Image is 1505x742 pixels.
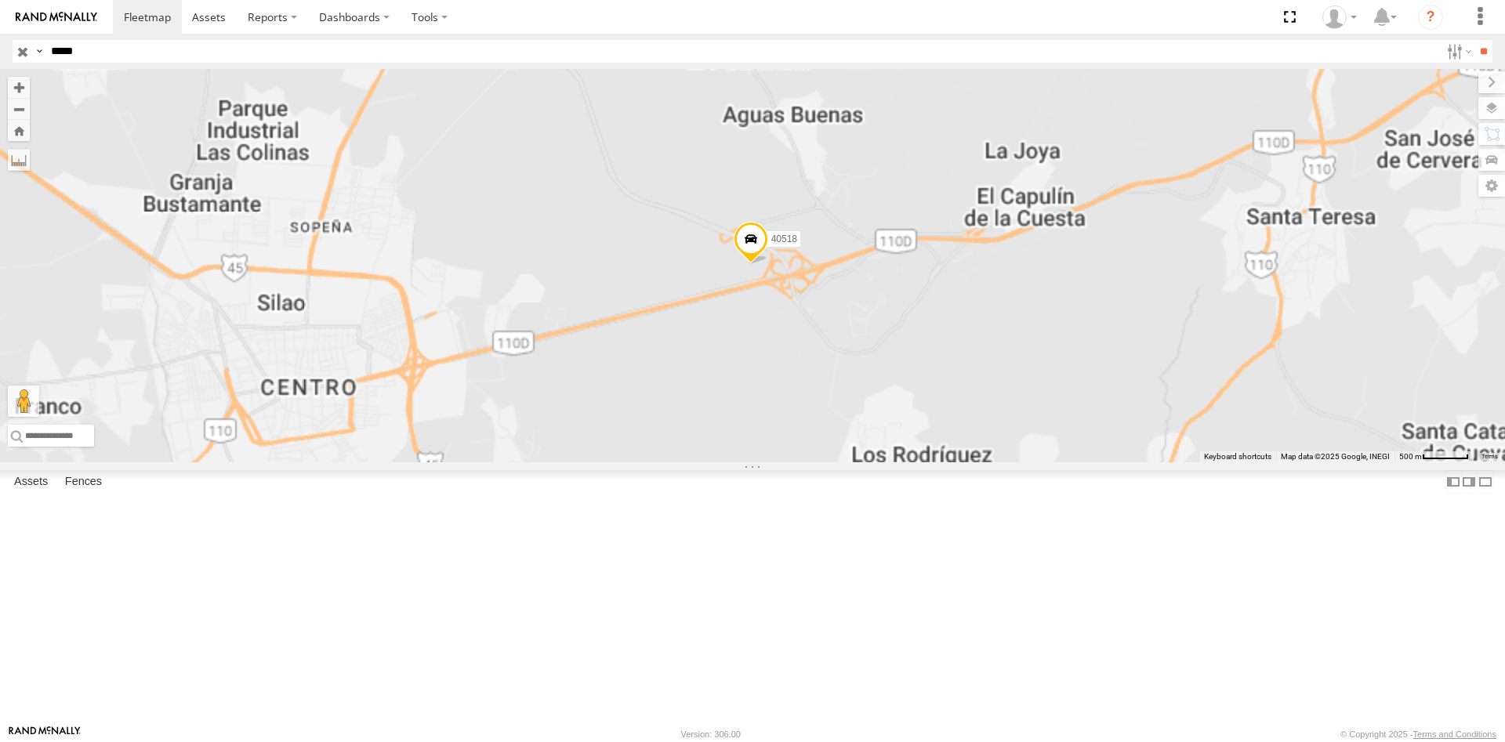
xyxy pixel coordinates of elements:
span: Map data ©2025 Google, INEGI [1281,452,1390,461]
i: ? [1418,5,1443,30]
label: Dock Summary Table to the Left [1445,470,1461,493]
label: Measure [8,149,30,171]
button: Zoom Home [8,120,30,141]
label: Fences [57,471,110,493]
label: Dock Summary Table to the Right [1461,470,1477,493]
span: 500 m [1399,452,1422,461]
label: Assets [6,471,56,493]
button: Map Scale: 500 m per 56 pixels [1394,451,1474,462]
button: Keyboard shortcuts [1204,451,1271,462]
img: rand-logo.svg [16,12,97,23]
div: Version: 306.00 [681,729,741,739]
div: © Copyright 2025 - [1340,729,1496,739]
button: Zoom out [8,98,30,120]
a: Terms and Conditions [1413,729,1496,739]
label: Search Filter Options [1441,40,1474,63]
label: Hide Summary Table [1478,470,1493,493]
div: Juan Lopez [1317,5,1362,29]
button: Zoom in [8,77,30,98]
span: 40518 [771,233,797,244]
button: Drag Pegman onto the map to open Street View [8,385,39,417]
a: Terms (opens in new tab) [1481,454,1498,460]
a: Visit our Website [9,726,81,742]
label: Search Query [33,40,45,63]
label: Map Settings [1478,175,1505,197]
